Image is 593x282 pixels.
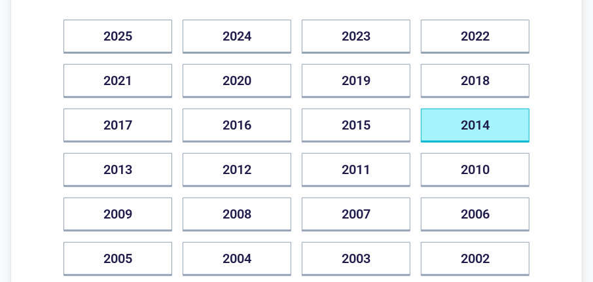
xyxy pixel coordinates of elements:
[302,109,410,143] button: 2015
[421,153,530,187] button: 2010
[63,242,172,276] button: 2005
[421,198,530,232] button: 2006
[302,153,410,187] button: 2011
[183,20,291,54] button: 2024
[421,242,530,276] button: 2002
[421,109,530,143] button: 2014
[183,198,291,232] button: 2008
[302,20,410,54] button: 2023
[63,198,172,232] button: 2009
[421,20,530,54] button: 2022
[63,64,172,98] button: 2021
[63,153,172,187] button: 2013
[63,109,172,143] button: 2017
[421,64,530,98] button: 2018
[183,242,291,276] button: 2004
[302,64,410,98] button: 2019
[63,20,172,54] button: 2025
[302,242,410,276] button: 2003
[183,64,291,98] button: 2020
[302,198,410,232] button: 2007
[183,153,291,187] button: 2012
[183,109,291,143] button: 2016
